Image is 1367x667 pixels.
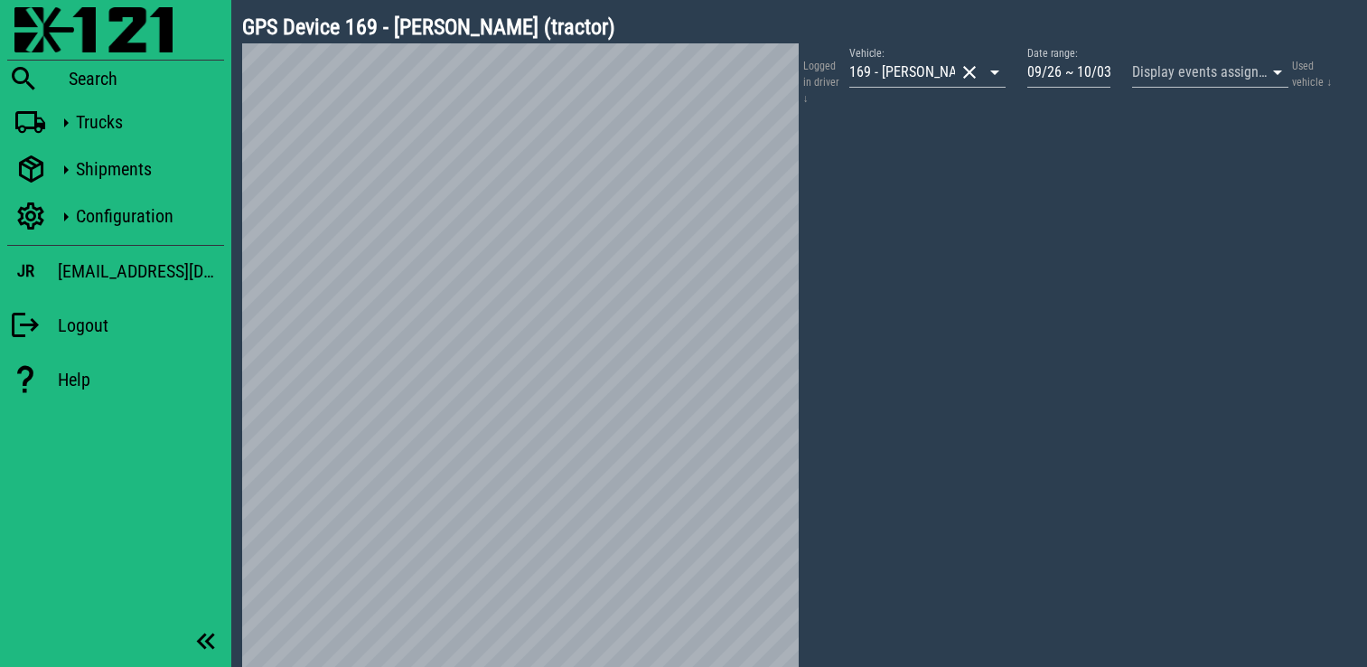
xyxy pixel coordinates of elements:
[7,354,224,405] a: Help
[14,7,173,52] img: 87f0f0e.png
[58,257,224,286] div: [EMAIL_ADDRESS][DOMAIN_NAME]
[800,43,849,107] div: Logged in driver ↓
[76,158,217,180] div: Shipments
[17,261,34,281] h3: JR
[76,205,217,227] div: Configuration
[1288,43,1338,107] div: Used vehicle ↓
[69,68,224,89] div: Search
[242,11,1356,43] h2: GPS Device 169 - [PERSON_NAME] (tractor)
[959,61,980,83] button: clear icon
[58,315,224,336] div: Logout
[58,369,224,390] div: Help
[76,111,217,133] div: Trucks
[7,7,224,56] a: Blackfly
